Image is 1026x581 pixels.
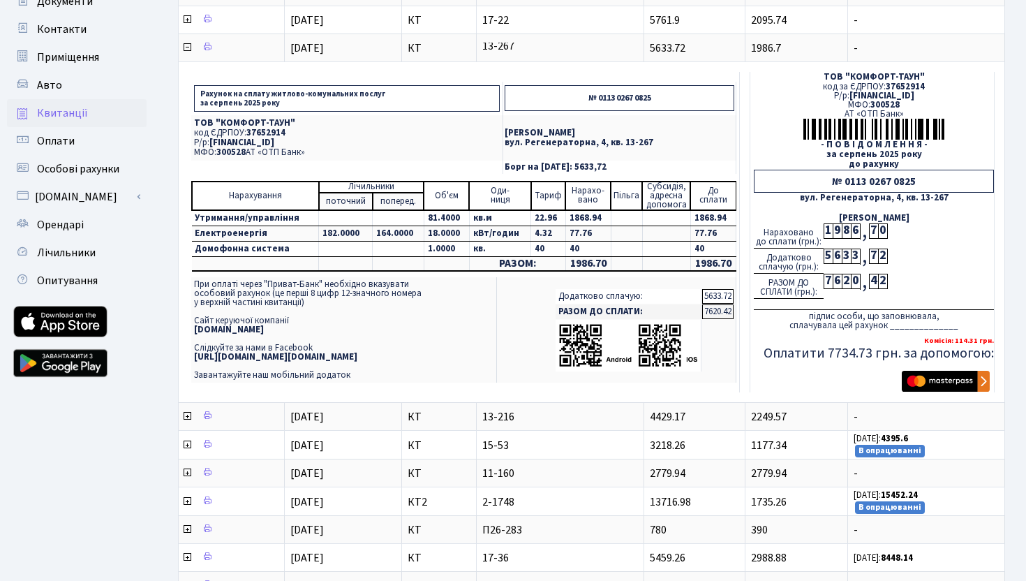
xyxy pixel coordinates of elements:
span: КТ [408,440,471,451]
p: код ЄДРПОУ: [194,128,500,138]
a: Опитування [7,267,147,295]
span: - [854,411,999,422]
span: П26-283 [482,524,637,536]
a: Приміщення [7,43,147,71]
span: [DATE] [290,13,324,28]
div: 6 [833,249,842,264]
span: 5633.72 [650,41,685,56]
span: КТ [408,552,471,564]
img: Masterpass [902,371,990,392]
span: 1735.26 [751,494,787,510]
img: apps-qrcodes.png [558,323,698,368]
span: 11-160 [482,468,637,479]
td: кв.м [469,210,530,226]
b: 8448.14 [881,552,913,564]
div: 7 [869,249,878,264]
div: 9 [833,223,842,239]
td: До cплати [690,182,736,210]
a: Оплати [7,127,147,155]
span: [DATE] [290,522,324,538]
small: В опрацюванні [855,501,925,514]
div: Нараховано до сплати (грн.): [754,223,824,249]
span: Оплати [37,133,75,149]
span: 13716.98 [650,494,691,510]
b: [DOMAIN_NAME] [194,323,264,336]
td: Лічильники [319,182,424,193]
span: 300528 [216,146,246,159]
td: 81.4000 [424,210,469,226]
small: В опрацюванні [855,445,925,457]
span: 300528 [870,98,900,111]
td: РАЗОМ: [469,256,565,271]
span: [FINANCIAL_ID] [849,89,914,102]
td: Субсидія, адресна допомога [642,182,690,210]
td: 18.0000 [424,226,469,241]
span: 390 [751,522,768,538]
span: 37652914 [246,126,285,139]
p: № 0113 0267 0825 [505,85,734,111]
span: КТ [408,43,471,54]
td: Утримання/управління [192,210,319,226]
td: 1.0000 [424,241,469,256]
b: 15452.24 [881,489,918,501]
small: [DATE]: [854,489,918,501]
span: - [854,468,999,479]
td: Тариф [531,182,565,210]
td: РАЗОМ ДО СПЛАТИ: [556,304,701,319]
span: 2-1748 [482,497,637,508]
div: 6 [851,223,860,239]
div: 3 [851,249,860,264]
span: Авто [37,78,62,93]
span: Контакти [37,22,87,37]
span: 1177.34 [751,438,787,453]
div: 2 [842,274,851,289]
span: 2095.74 [751,13,787,28]
div: [PERSON_NAME] [754,214,994,223]
td: 1868.94 [565,210,611,226]
h5: Оплатити 7734.73 грн. за допомогою: [754,345,994,362]
span: 3218.26 [650,438,685,453]
div: МФО: [754,101,994,110]
a: Квитанції [7,99,147,127]
div: , [860,274,869,290]
td: При оплаті через "Приват-Банк" необхідно вказувати особовий рахунок (це перші 8 цифр 12-значного ... [191,277,497,383]
span: 1986.7 [751,41,781,56]
div: 3 [842,249,851,264]
span: 2779.94 [650,466,685,481]
a: Лічильники [7,239,147,267]
span: - [854,524,999,536]
span: 17-22 [482,15,637,26]
span: [DATE] [290,494,324,510]
td: 40 [531,241,565,256]
td: поперед. [373,193,424,210]
div: Додатково сплачую (грн.): [754,249,824,274]
p: ТОВ "КОМФОРТ-ТАУН" [194,119,500,128]
td: 40 [565,241,611,256]
div: 8 [842,223,851,239]
a: [DOMAIN_NAME] [7,183,147,211]
span: 13-267 [482,43,637,54]
div: 7 [869,223,878,239]
div: 7 [824,274,833,289]
td: 182.0000 [319,226,373,241]
span: Приміщення [37,50,99,65]
div: 2 [878,249,887,264]
a: Орендарі [7,211,147,239]
a: Авто [7,71,147,99]
b: 4395.6 [881,432,908,445]
div: 4 [869,274,878,289]
p: Р/р: [194,138,500,147]
td: 77.76 [690,226,736,241]
span: - [854,15,999,26]
span: КТ [408,411,471,422]
span: КТ [408,468,471,479]
span: Квитанції [37,105,88,121]
span: 2988.88 [751,550,787,566]
td: Нарахо- вано [565,182,611,210]
div: код за ЄДРПОУ: [754,82,994,91]
span: [DATE] [290,409,324,425]
small: [DATE]: [854,432,908,445]
span: Орендарі [37,217,84,233]
div: АТ «ОТП Банк» [754,110,994,119]
span: 15-53 [482,440,637,451]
